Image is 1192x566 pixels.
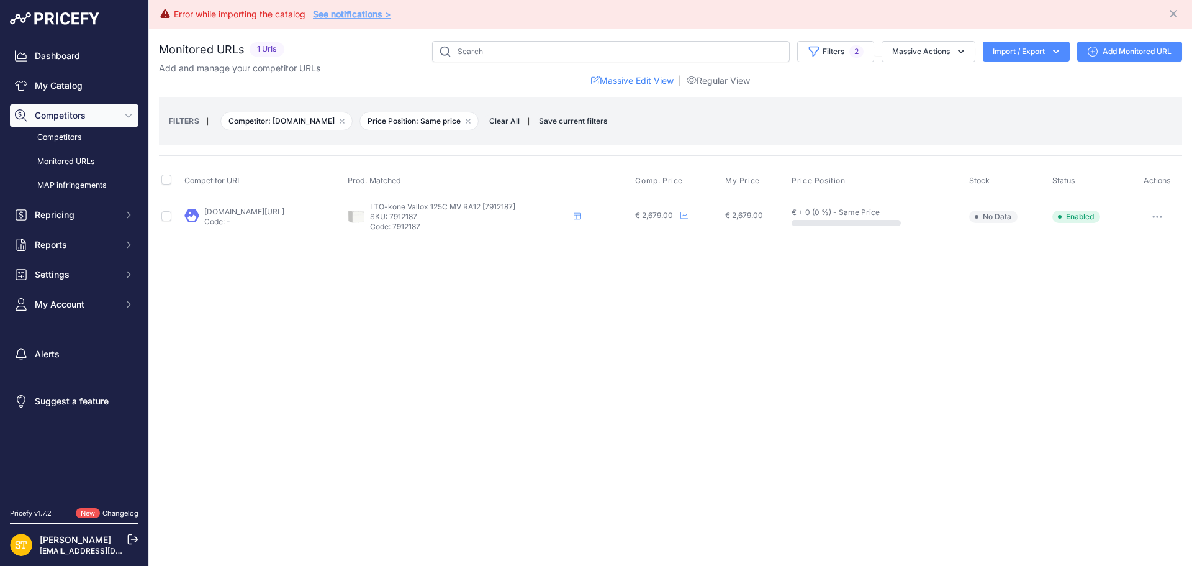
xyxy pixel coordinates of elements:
[10,390,138,413] a: Suggest a feature
[528,117,530,125] small: |
[10,343,138,365] a: Alerts
[1144,176,1171,185] span: Actions
[591,75,674,87] a: Massive Edit View
[635,176,685,186] button: Comp. Price
[40,546,169,555] a: [EMAIL_ADDRESS][DOMAIN_NAME]
[370,202,515,211] span: LTO-kone Vallox 125C MV RA12 [7912187]
[220,112,353,130] span: Competitor: [DOMAIN_NAME]
[792,208,880,217] span: € + 0 (0 %) - Same Price
[10,45,138,493] nav: Sidebar
[40,534,111,545] a: [PERSON_NAME]
[635,176,683,186] span: Comp. Price
[10,175,138,196] a: MAP infringements
[635,211,673,220] span: € 2,679.00
[169,116,199,126] small: FILTERS
[204,207,284,216] a: [DOMAIN_NAME][URL]
[370,222,569,232] p: Code: 7912187
[725,211,763,220] span: € 2,679.00
[725,176,762,186] button: My Price
[10,127,138,148] a: Competitors
[1052,211,1100,223] span: Enabled
[849,45,864,58] span: 2
[983,42,1070,62] button: Import / Export
[483,115,526,127] button: Clear All
[35,109,116,122] span: Competitors
[35,209,116,221] span: Repricing
[1167,5,1182,20] button: Close
[687,75,750,87] a: Regular View
[1052,176,1075,185] span: Status
[10,75,138,97] a: My Catalog
[159,62,320,75] p: Add and manage your competitor URLs
[792,176,845,186] span: Price Position
[10,104,138,127] button: Competitors
[370,212,569,222] p: SKU: 7912187
[10,508,52,519] div: Pricefy v1.7.2
[969,211,1018,223] span: No Data
[359,112,479,130] span: Price Position: Same price
[35,298,116,311] span: My Account
[432,41,790,62] input: Search
[797,41,874,62] button: Filters2
[539,116,607,126] span: Save current filters
[184,176,242,185] span: Competitor URL
[10,234,138,256] button: Reports
[102,509,138,518] a: Changelog
[199,117,216,125] small: |
[10,263,138,286] button: Settings
[1077,42,1182,62] a: Add Monitored URL
[250,42,284,57] span: 1 Urls
[792,176,847,186] button: Price Position
[10,204,138,226] button: Repricing
[35,268,116,281] span: Settings
[10,293,138,316] button: My Account
[76,508,100,519] span: New
[10,45,138,67] a: Dashboard
[679,75,682,87] span: |
[10,151,138,173] a: Monitored URLs
[882,41,975,62] button: Massive Actions
[35,239,116,251] span: Reports
[174,8,305,21] div: Error while importing the catalog
[10,12,99,25] img: Pricefy Logo
[159,41,245,58] h2: Monitored URLs
[969,176,990,185] span: Stock
[204,217,284,227] p: Code: -
[348,176,401,185] span: Prod. Matched
[725,176,760,186] span: My Price
[313,9,391,19] a: See notifications >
